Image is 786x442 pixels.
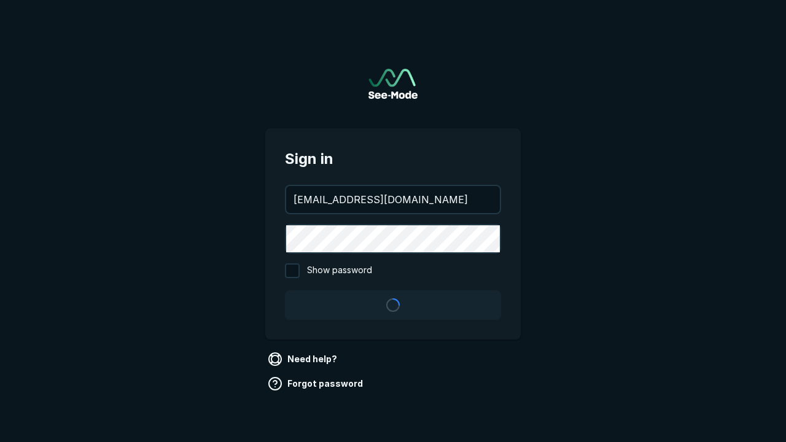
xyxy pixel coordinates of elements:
img: See-Mode Logo [368,69,418,99]
a: Need help? [265,349,342,369]
a: Forgot password [265,374,368,394]
a: Go to sign in [368,69,418,99]
span: Sign in [285,148,501,170]
input: your@email.com [286,186,500,213]
span: Show password [307,263,372,278]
